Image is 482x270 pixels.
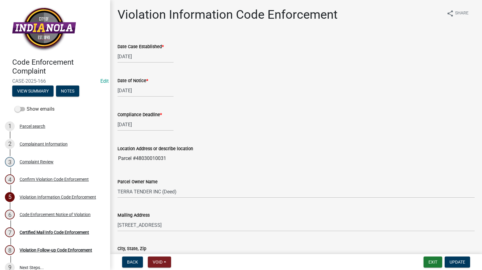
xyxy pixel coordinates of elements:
button: Notes [56,86,79,97]
div: 7 [5,227,15,237]
span: CASE-2025-166 [12,78,98,84]
span: Back [127,260,138,264]
label: Mailing Address [118,213,150,218]
input: mm/dd/yyyy [118,118,174,131]
label: Parcel Owner Name [118,180,158,184]
div: 1 [5,121,15,131]
button: shareShare [442,7,473,19]
button: Exit [424,257,442,268]
div: Parcel search [20,124,45,128]
span: Share [455,10,469,17]
div: 3 [5,157,15,167]
div: 5 [5,192,15,202]
button: Back [122,257,143,268]
h1: Violation Information Code Enforcement [118,7,338,22]
div: Certified Mail Info Code Enforcement [20,230,89,234]
span: Update [450,260,465,264]
div: Complaint Review [20,160,54,164]
button: Update [445,257,470,268]
button: Void [148,257,171,268]
div: 8 [5,245,15,255]
div: 4 [5,174,15,184]
div: Violation Information Code Enforcement [20,195,96,199]
div: Complainant Information [20,142,68,146]
i: share [447,10,454,17]
label: City, State, Zip [118,247,146,251]
label: Compliance Deadline [118,113,162,117]
label: Date of Notice [118,79,148,83]
div: Confirm Violation Code Enforcement [20,177,89,181]
div: 2 [5,139,15,149]
wm-modal-confirm: Notes [56,89,79,94]
h4: Code Enforcement Complaint [12,58,105,76]
span: Void [153,260,163,264]
button: View Summary [12,86,54,97]
div: Violation Follow-up Code Enforcement [20,248,92,252]
input: mm/dd/yyyy [118,84,174,97]
label: Location Address or describe location [118,147,193,151]
wm-modal-confirm: Edit Application Number [100,78,109,84]
a: Edit [100,78,109,84]
div: Code Enforcement Notice of Violation [20,212,91,217]
label: Show emails [15,105,54,113]
wm-modal-confirm: Summary [12,89,54,94]
input: mm/dd/yyyy [118,50,174,63]
div: 6 [5,210,15,219]
img: City of Indianola, Iowa [12,6,76,51]
label: Date Case Established [118,45,164,49]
